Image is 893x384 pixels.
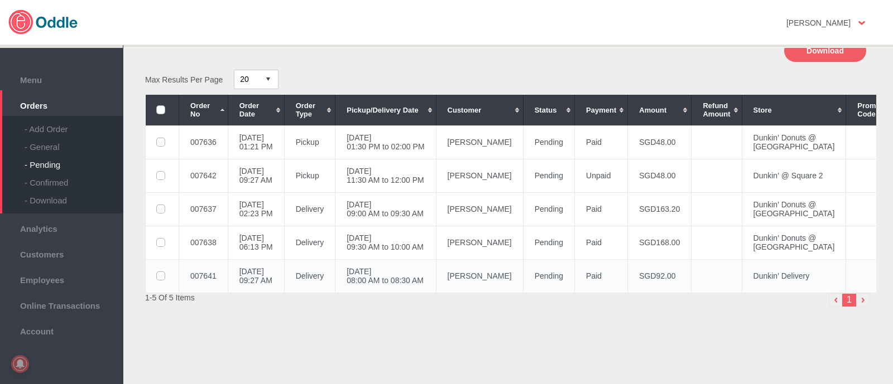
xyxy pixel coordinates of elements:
[436,259,523,293] td: [PERSON_NAME]
[575,125,628,159] td: Paid
[628,159,692,192] td: SGD48.00
[145,75,223,84] span: Max Results Per Page
[742,95,846,125] th: Store
[179,259,228,293] td: 007641
[436,159,523,192] td: [PERSON_NAME]
[858,21,865,25] img: user-option-arrow.png
[335,226,436,259] td: [DATE] 09:30 AM to 10:00 AM
[6,98,117,110] span: Orders
[575,192,628,226] td: Paid
[523,226,574,259] td: Pending
[284,226,335,259] td: Delivery
[228,95,284,125] th: Order Date
[786,18,851,27] strong: [PERSON_NAME]
[742,159,846,192] td: Dunkin' @ Square 2
[784,40,866,62] button: Download
[6,298,117,310] span: Online Transactions
[436,125,523,159] td: [PERSON_NAME]
[742,192,846,226] td: Dunkin' Donuts @ [GEOGRAPHIC_DATA]
[742,125,846,159] td: Dunkin' Donuts @ [GEOGRAPHIC_DATA]
[25,134,123,152] div: - General
[25,152,123,169] div: - Pending
[6,221,117,234] span: Analytics
[523,259,574,293] td: Pending
[179,192,228,226] td: 007637
[284,259,335,293] td: Delivery
[6,273,117,285] span: Employees
[575,95,628,125] th: Payment
[6,324,117,336] span: Account
[284,95,335,125] th: Order Type
[335,125,436,159] td: [DATE] 01:30 PM to 02:00 PM
[284,125,335,159] td: Pickup
[284,192,335,226] td: Delivery
[335,259,436,293] td: [DATE] 08:00 AM to 08:30 AM
[25,116,123,134] div: - Add Order
[856,293,870,307] img: right-arrow.png
[6,72,117,85] span: Menu
[228,159,284,192] td: [DATE] 09:27 AM
[575,259,628,293] td: Paid
[228,125,284,159] td: [DATE] 01:21 PM
[575,159,628,192] td: Unpaid
[335,192,436,226] td: [DATE] 09:00 AM to 09:30 AM
[436,95,523,125] th: Customer
[523,125,574,159] td: Pending
[228,226,284,259] td: [DATE] 06:13 PM
[436,192,523,226] td: [PERSON_NAME]
[628,192,692,226] td: SGD163.20
[6,247,117,259] span: Customers
[742,226,846,259] td: Dunkin' Donuts @ [GEOGRAPHIC_DATA]
[179,125,228,159] td: 007636
[523,95,574,125] th: Status
[25,187,123,205] div: - Download
[335,95,436,125] th: Pickup/Delivery Date
[284,159,335,192] td: Pickup
[523,192,574,226] td: Pending
[842,293,856,307] li: 1
[145,293,195,302] span: 1-5 Of 5 Items
[628,226,692,259] td: SGD168.00
[25,169,123,187] div: - Confirmed
[179,95,228,125] th: Order No
[742,259,846,293] td: Dunkin' Delivery
[829,293,843,307] img: left-arrow-small.png
[228,192,284,226] td: [DATE] 02:23 PM
[628,259,692,293] td: SGD92.00
[628,125,692,159] td: SGD48.00
[846,95,892,125] th: Promo Code
[692,95,742,125] th: Refund Amount
[179,159,228,192] td: 007642
[179,226,228,259] td: 007638
[523,159,574,192] td: Pending
[228,259,284,293] td: [DATE] 09:27 AM
[575,226,628,259] td: Paid
[436,226,523,259] td: [PERSON_NAME]
[628,95,692,125] th: Amount
[335,159,436,192] td: [DATE] 11:30 AM to 12:00 PM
